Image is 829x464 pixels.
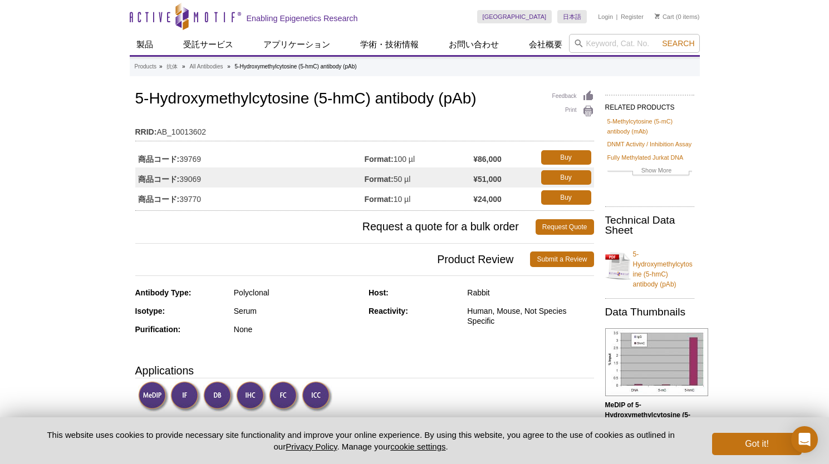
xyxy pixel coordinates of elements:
[662,39,694,48] span: Search
[477,10,552,23] a: [GEOGRAPHIC_DATA]
[135,127,157,137] strong: RRID:
[135,62,156,72] a: Products
[369,307,408,315] strong: Reactivity:
[712,433,801,455] button: Got it!
[138,154,180,164] strong: 商品コード:
[541,150,591,165] a: Buy
[235,63,357,70] li: 5-Hydroxymethylcytosine (5-hmC) antibody (pAb)
[467,288,593,298] div: Rabbit
[365,187,474,208] td: 10 µl
[607,139,692,149] a: DNMT Activity / Inhibition Assay
[234,288,360,298] div: Polyclonal
[605,243,694,289] a: 5-Hydroxymethylcytosine (5-hmC) antibody (pAb)
[234,306,360,316] div: Serum
[390,442,445,451] button: cookie settings
[605,307,694,317] h2: Data Thumbnails
[467,306,593,326] div: Human, Mouse, Not Species Specific
[557,10,587,23] a: 日本語
[130,34,160,55] a: 製品
[607,152,684,162] a: Fully Methylated Jurkat DNA
[135,187,365,208] td: 39770
[247,13,358,23] h2: Enabling Epigenetics Research
[135,362,594,379] h3: Applications
[616,10,618,23] li: |
[655,10,700,23] li: (0 items)
[135,251,531,267] span: Product Review
[569,34,700,53] input: Keyword, Cat. No.
[138,174,180,184] strong: 商品コード:
[607,116,692,136] a: 5-Methylcytosine (5-mC) antibody (mAb)
[541,170,591,185] a: Buy
[354,34,425,55] a: 学術・技術情報
[176,34,240,55] a: 受託サービス
[138,194,180,204] strong: 商品コード:
[302,381,332,412] img: Immunocytochemistry Validated
[598,13,613,21] a: Login
[791,426,818,453] div: Open Intercom Messenger
[170,381,201,412] img: Immunofluorescence Validated
[442,34,506,55] a: お問い合わせ
[166,62,178,72] a: 抗体
[135,325,181,334] strong: Purification:
[605,401,690,429] b: MeDIP of 5-Hydroxymethylcytosine (5-hmC) pAb.
[203,381,234,412] img: Dot Blot Validated
[536,219,594,235] a: Request Quote
[135,147,365,167] td: 39769
[655,13,660,19] img: Your Cart
[473,154,502,164] strong: ¥86,000
[269,381,300,412] img: Flow Cytometry Validated
[135,288,192,297] strong: Antibody Type:
[135,307,165,315] strong: Isotype:
[257,34,337,55] a: アプリケーション
[605,400,694,450] p: (Click image to enlarge and see details.)
[552,90,594,102] a: Feedback
[522,34,569,55] a: 会社概要
[605,328,708,396] img: 5-Hydroxymethylcytosine (5-hmC) antibody (pAb) tested by MeDIP analysis.
[159,63,163,70] li: »
[659,38,698,48] button: Search
[365,194,394,204] strong: Format:
[473,194,502,204] strong: ¥24,000
[365,147,474,167] td: 100 µl
[28,429,694,452] p: This website uses cookies to provide necessary site functionality and improve your online experie...
[135,120,594,138] td: AB_10013602
[552,105,594,117] a: Print
[135,167,365,187] td: 39069
[530,251,593,267] a: Submit a Review
[234,324,360,334] div: None
[655,13,674,21] a: Cart
[227,63,230,70] li: »
[135,90,594,109] h1: 5-Hydroxymethylcytosine (5-hmC) antibody (pAb)
[541,190,591,205] a: Buy
[365,154,394,164] strong: Format:
[138,381,169,412] img: Methyl-DNA Immunoprecipitation Validated
[473,174,502,184] strong: ¥51,000
[286,442,337,451] a: Privacy Policy
[236,381,267,412] img: Immunohistochemistry Validated
[607,165,692,178] a: Show More
[189,62,223,72] a: All Antibodies
[605,215,694,235] h2: Technical Data Sheet
[621,13,644,21] a: Register
[605,95,694,115] h2: RELATED PRODUCTS
[369,288,389,297] strong: Host:
[135,219,536,235] span: Request a quote for a bulk order
[182,63,185,70] li: »
[365,174,394,184] strong: Format:
[365,167,474,187] td: 50 µl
